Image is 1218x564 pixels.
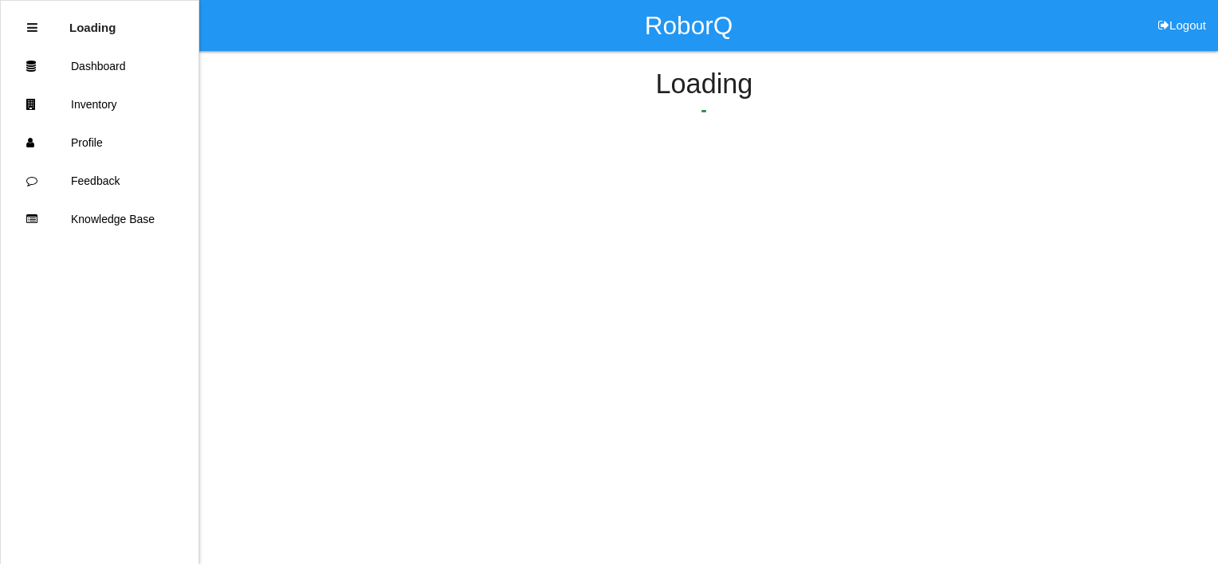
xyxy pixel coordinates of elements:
[1,85,198,123] a: Inventory
[1,47,198,85] a: Dashboard
[1,123,198,162] a: Profile
[69,9,116,34] p: Loading
[1,200,198,238] a: Knowledge Base
[27,9,37,47] div: Close
[1,162,198,200] a: Feedback
[239,69,1169,100] h4: Loading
